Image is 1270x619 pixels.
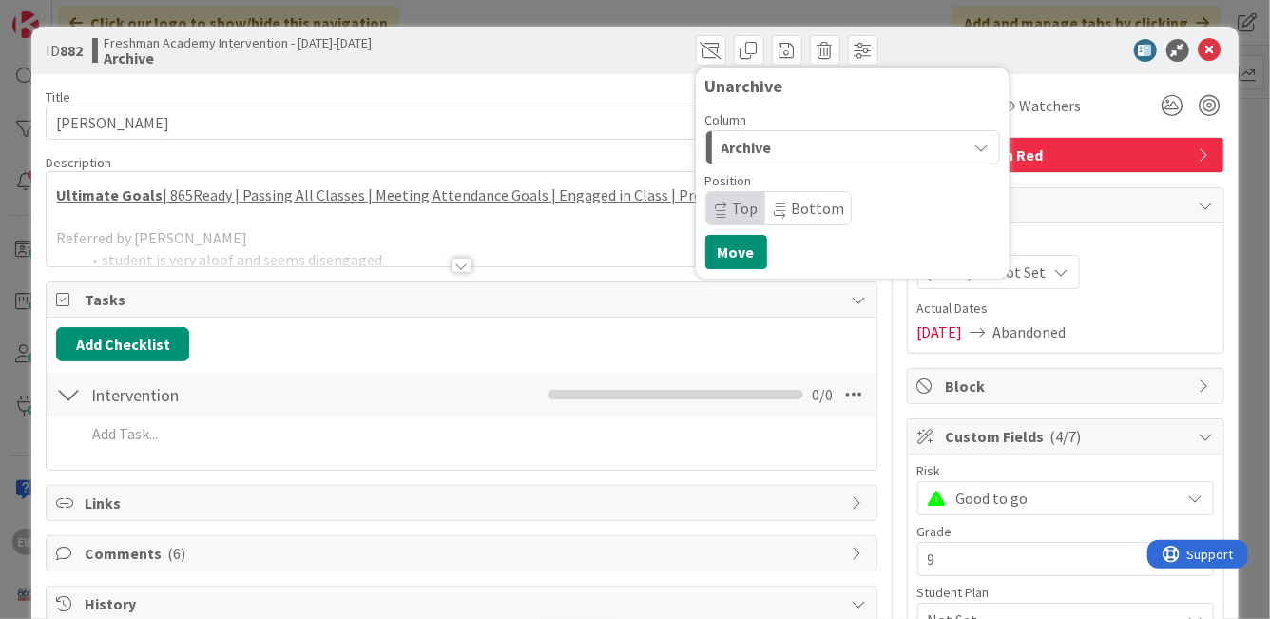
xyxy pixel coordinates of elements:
span: Block [946,375,1189,397]
div: Unarchive [705,77,1000,96]
u: | 865Ready | Passing All Classes | Meeting Attendance Goals | Engaged in Class | Professional Com... [163,185,859,204]
span: Not Set [996,261,1047,283]
span: ID [46,39,83,62]
span: Custom Fields [946,425,1189,448]
span: Good to go [956,485,1171,512]
span: ( 6 ) [167,544,185,563]
div: Risk [917,464,1214,477]
span: Column [705,113,747,126]
b: Archive [104,50,372,66]
span: Comments [85,542,841,565]
span: Abandoned [993,320,1067,343]
button: Move [705,235,767,269]
label: Title [46,88,70,106]
span: Freshman Academy Intervention - [DATE]-[DATE] [104,35,372,50]
span: Support [40,3,87,26]
input: type card name here... [46,106,876,140]
span: Links [85,492,841,514]
span: Archive [722,135,772,160]
span: Watchers [1020,94,1082,117]
div: Grade [917,525,1214,538]
u: Ultimate Goals [56,185,163,204]
div: Student Plan [917,586,1214,599]
span: 0 / 0 [813,383,834,406]
span: Dates [946,194,1189,217]
span: ( 4/7 ) [1050,427,1082,446]
span: Top [733,199,759,218]
span: Actual Dates [917,299,1214,319]
b: 882 [60,41,83,60]
button: Archive [705,130,1000,164]
span: Bottom [792,199,845,218]
span: Description [46,154,111,171]
span: Tasks [85,288,841,311]
button: Add Checklist [56,327,189,361]
span: 9 [928,546,1171,572]
span: Position [705,174,752,187]
span: Planned Dates [917,233,1214,253]
span: [DATE] [917,320,963,343]
input: Add Checklist... [85,377,427,412]
span: Freshman Red [946,144,1189,166]
span: History [85,592,841,615]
